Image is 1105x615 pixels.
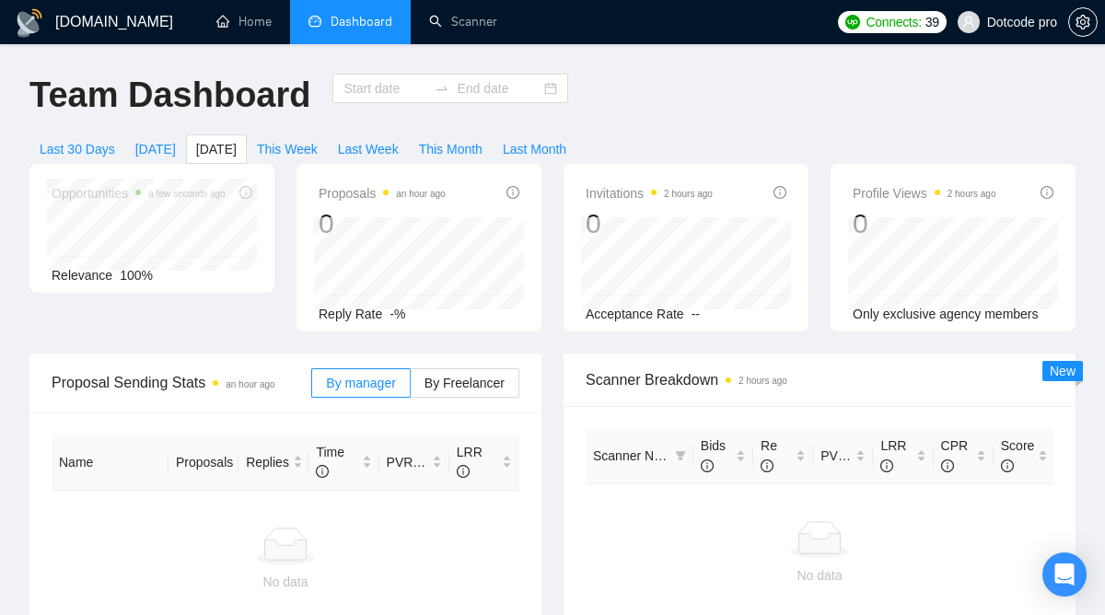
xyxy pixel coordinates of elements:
span: Proposals [176,452,233,472]
span: info-circle [457,465,470,478]
span: Invitations [586,182,713,204]
a: searchScanner [429,14,497,29]
span: Re [761,438,777,473]
span: This Month [419,139,483,159]
time: 2 hours ago [664,189,713,199]
span: LRR [880,438,906,473]
span: By Freelancer [425,376,505,390]
span: Score [1001,438,1035,473]
span: setting [1069,15,1097,29]
th: Name [52,435,169,491]
button: setting [1068,7,1098,37]
button: Last Month [493,134,576,164]
span: info-circle [1001,459,1014,472]
span: Scanner Name [593,448,679,463]
span: Last Month [503,139,566,159]
img: logo [15,8,44,38]
img: upwork-logo.png [845,15,860,29]
th: Replies [238,435,308,491]
span: Relevance [52,268,112,283]
span: info-circle [773,186,786,199]
span: 100% [120,268,153,283]
span: Dashboard [331,14,392,29]
span: This Week [257,139,318,159]
span: Replies [246,452,289,472]
span: info-circle [941,459,954,472]
div: 0 [319,206,446,241]
span: filter [675,450,686,461]
span: Scanner Breakdown [586,368,1053,391]
div: No data [59,572,512,592]
span: -% [390,307,405,321]
span: info-circle [506,186,519,199]
span: info-circle [316,465,329,478]
span: Bids [701,438,726,473]
span: Proposal Sending Stats [52,371,311,394]
span: Only exclusive agency members [853,307,1039,321]
span: LRR [457,445,483,480]
span: New [1050,364,1076,378]
time: an hour ago [396,189,445,199]
span: filter [671,442,690,470]
span: -- [692,307,700,321]
span: info-circle [880,459,893,472]
span: swap-right [435,81,449,96]
time: an hour ago [226,379,274,389]
input: Start date [343,78,427,99]
button: Last Week [328,134,409,164]
span: Proposals [319,182,446,204]
button: This Week [247,134,328,164]
span: Connects: [866,12,921,32]
div: 0 [853,206,996,241]
button: This Month [409,134,493,164]
span: info-circle [761,459,773,472]
th: Proposals [169,435,238,491]
a: homeHome [216,14,272,29]
button: [DATE] [125,134,186,164]
a: setting [1068,15,1098,29]
span: info-circle [701,459,714,472]
time: 2 hours ago [739,376,787,386]
div: No data [593,565,1046,586]
span: Reply Rate [319,307,382,321]
span: Last 30 Days [40,139,115,159]
span: dashboard [308,15,321,28]
span: user [962,16,975,29]
div: Open Intercom Messenger [1042,552,1087,597]
span: info-circle [1041,186,1053,199]
span: 39 [925,12,939,32]
button: [DATE] [186,134,247,164]
span: Time [316,445,344,480]
span: [DATE] [135,139,176,159]
span: PVR [820,448,864,463]
span: to [435,81,449,96]
span: Profile Views [853,182,996,204]
span: CPR [941,438,969,473]
span: Acceptance Rate [586,307,684,321]
span: Last Week [338,139,399,159]
span: [DATE] [196,139,237,159]
button: Last 30 Days [29,134,125,164]
div: 0 [586,206,713,241]
input: End date [457,78,541,99]
span: PVR [387,455,430,470]
time: 2 hours ago [948,189,996,199]
span: By manager [326,376,395,390]
h1: Team Dashboard [29,74,310,117]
